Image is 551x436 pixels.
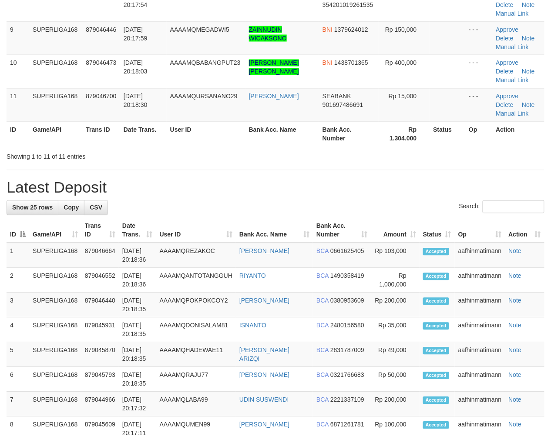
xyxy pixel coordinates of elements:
[81,392,119,417] td: 879044966
[239,347,289,363] a: [PERSON_NAME] ARIZQI
[156,367,236,392] td: AAAAMQRAJU77
[29,55,82,88] td: SUPERLIGA168
[156,293,236,318] td: AAAAMQPOKPOKCOY2
[124,60,148,75] span: [DATE] 20:18:03
[389,93,417,100] span: Rp 15,000
[86,60,116,67] span: 879046473
[156,318,236,343] td: AAAAMQDONISALAM81
[522,68,535,75] a: Note
[423,248,449,256] span: Accepted
[7,293,29,318] td: 3
[29,88,82,122] td: SUPERLIGA168
[81,243,119,268] td: 879046664
[330,322,364,329] span: Copy 2480156580 to clipboard
[29,367,81,392] td: SUPERLIGA168
[156,392,236,417] td: AAAAMQLABA99
[465,55,492,88] td: - - -
[330,297,364,304] span: Copy 0380953609 to clipboard
[465,122,492,146] th: Op
[81,343,119,367] td: 879045870
[7,200,58,215] a: Show 25 rows
[455,318,505,343] td: aafhinmatimann
[371,318,420,343] td: Rp 35,000
[124,26,148,42] span: [DATE] 20:17:59
[371,243,420,268] td: Rp 103,000
[371,218,420,243] th: Amount: activate to sort column ascending
[119,318,156,343] td: [DATE] 20:18:35
[119,218,156,243] th: Date Trans.: activate to sort column ascending
[29,343,81,367] td: SUPERLIGA168
[29,218,81,243] th: Game/API: activate to sort column ascending
[423,323,449,330] span: Accepted
[465,88,492,122] td: - - -
[316,273,329,280] span: BCA
[334,26,368,33] span: Copy 1379624012 to clipboard
[323,26,333,33] span: BNI
[236,218,313,243] th: Bank Acc. Name: activate to sort column ascending
[330,347,364,354] span: Copy 2831787009 to clipboard
[86,93,116,100] span: 879046700
[316,372,329,379] span: BCA
[316,297,329,304] span: BCA
[496,35,513,42] a: Delete
[509,248,522,255] a: Note
[84,200,108,215] a: CSV
[505,218,544,243] th: Action: activate to sort column ascending
[81,268,119,293] td: 879046552
[119,293,156,318] td: [DATE] 20:18:35
[81,218,119,243] th: Trans ID: activate to sort column ascending
[496,60,518,67] a: Approve
[156,218,236,243] th: User ID: activate to sort column ascending
[509,273,522,280] a: Note
[522,102,535,109] a: Note
[7,268,29,293] td: 2
[81,318,119,343] td: 879045931
[371,268,420,293] td: Rp 1,000,000
[124,93,148,109] span: [DATE] 20:18:30
[496,1,513,8] a: Delete
[496,110,529,117] a: Manual Link
[249,93,299,100] a: [PERSON_NAME]
[7,318,29,343] td: 4
[385,26,417,33] span: Rp 150,000
[29,392,81,417] td: SUPERLIGA168
[323,60,333,67] span: BNI
[455,243,505,268] td: aafhinmatimann
[423,347,449,355] span: Accepted
[239,396,289,403] a: UDIN SUSWENDI
[29,268,81,293] td: SUPERLIGA168
[7,343,29,367] td: 5
[316,322,329,329] span: BCA
[483,200,544,213] input: Search:
[29,243,81,268] td: SUPERLIGA168
[496,10,529,17] a: Manual Link
[245,122,319,146] th: Bank Acc. Name
[509,372,522,379] a: Note
[496,68,513,75] a: Delete
[319,122,379,146] th: Bank Acc. Number
[29,122,82,146] th: Game/API
[7,21,29,55] td: 9
[170,60,241,67] span: AAAAMQBABANGPUT23
[492,122,544,146] th: Action
[334,60,368,67] span: Copy 1438701365 to clipboard
[81,293,119,318] td: 879046440
[249,26,287,42] a: ZAINNUDIN WICAKSONO
[455,293,505,318] td: aafhinmatimann
[64,204,79,211] span: Copy
[7,179,544,196] h1: Latest Deposit
[379,122,430,146] th: Rp 1.304.000
[81,367,119,392] td: 879045793
[156,343,236,367] td: AAAAMQHADEWAE11
[119,268,156,293] td: [DATE] 20:18:36
[330,396,364,403] span: Copy 2221337109 to clipboard
[316,421,329,428] span: BCA
[170,26,229,33] span: AAAAMQMEGADWI5
[423,422,449,429] span: Accepted
[7,243,29,268] td: 1
[522,35,535,42] a: Note
[371,293,420,318] td: Rp 200,000
[496,43,529,50] a: Manual Link
[371,367,420,392] td: Rp 50,000
[86,26,116,33] span: 879046446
